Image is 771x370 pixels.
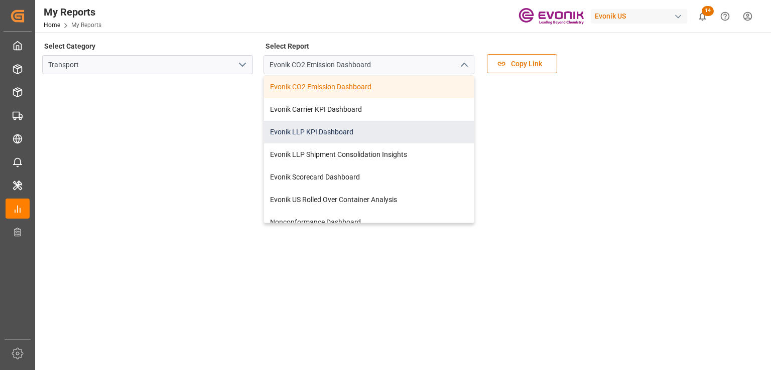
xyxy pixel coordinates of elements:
[42,55,253,74] input: Type to search/select
[264,121,474,143] div: Evonik LLP KPI Dashboard
[44,5,101,20] div: My Reports
[264,98,474,121] div: Evonik Carrier KPI Dashboard
[264,189,474,211] div: Evonik US Rolled Over Container Analysis
[234,57,249,73] button: open menu
[264,166,474,189] div: Evonik Scorecard Dashboard
[591,7,691,26] button: Evonik US
[519,8,584,25] img: Evonik-brand-mark-Deep-Purple-RGB.jpeg_1700498283.jpeg
[264,143,474,166] div: Evonik LLP Shipment Consolidation Insights
[264,39,311,53] label: Select Report
[591,9,687,24] div: Evonik US
[487,54,557,73] button: Copy Link
[264,211,474,234] div: Nonconformance Dashboard
[506,59,547,69] span: Copy Link
[714,5,736,28] button: Help Center
[456,57,471,73] button: close menu
[264,76,474,98] div: Evonik CO2 Emission Dashboard
[691,5,714,28] button: show 14 new notifications
[702,6,714,16] span: 14
[264,55,474,74] input: Type to search/select
[44,22,60,29] a: Home
[42,39,97,53] label: Select Category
